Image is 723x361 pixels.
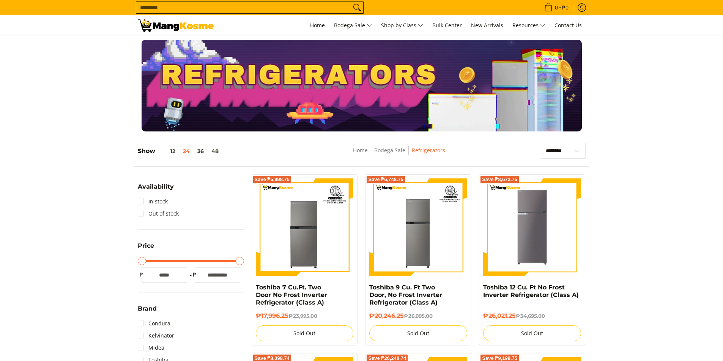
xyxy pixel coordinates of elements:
a: Kelvinator [138,330,174,342]
a: Out of stock [138,208,179,220]
a: Home [353,147,368,154]
a: In stock [138,195,168,208]
a: Contact Us [551,15,586,36]
summary: Open [138,243,154,255]
summary: Open [138,184,174,195]
span: Save ₱8,398.74 [255,356,290,361]
button: Sold Out [256,325,354,341]
button: 48 [208,148,222,154]
img: Toshiba 7 Cu.Ft. Two Door No Frost Inverter Refrigerator (Class A) [256,178,354,276]
span: • [542,3,571,12]
a: Home [306,15,329,36]
span: Save ₱8,673.75 [482,177,517,182]
button: 36 [194,148,208,154]
span: Bulk Center [432,22,462,29]
h6: ₱20,246.25 [369,312,467,320]
button: 12 [155,148,179,154]
summary: Open [138,306,157,317]
span: ₱0 [561,5,570,10]
span: Save ₱5,998.75 [255,177,290,182]
a: New Arrivals [467,15,507,36]
h5: Show [138,147,222,155]
button: Sold Out [369,325,467,341]
span: Save ₱26,248.74 [368,356,406,361]
span: Availability [138,184,174,190]
span: New Arrivals [471,22,503,29]
span: Shop by Class [381,21,423,30]
span: Save ₱6,748.75 [368,177,403,182]
a: Toshiba 9 Cu. Ft Two Door, No Frost Inverter Refrigerator (Class A) [369,284,442,306]
del: ₱34,695.00 [516,313,545,319]
img: Bodega Sale Refrigerator l Mang Kosme: Home Appliances Warehouse Sale | Page 2 [138,19,214,32]
span: ₱ [138,271,145,278]
span: Resources [512,21,545,30]
h6: ₱26,021.25 [483,312,581,320]
img: Toshiba 12 Cu. Ft No Frost Inverter Refrigerator (Class A) [487,178,577,276]
a: Bodega Sale [330,15,376,36]
span: Bodega Sale [334,21,372,30]
a: Toshiba 7 Cu.Ft. Two Door No Frost Inverter Refrigerator (Class A) [256,284,327,306]
a: Midea [138,342,164,354]
h6: ₱17,996.25 [256,312,354,320]
span: Price [138,243,154,249]
img: Toshiba 9 Cu. Ft Two Door, No Frost Inverter Refrigerator (Class A) [369,178,467,276]
span: Contact Us [554,22,582,29]
a: Bulk Center [428,15,466,36]
button: Search [351,2,363,13]
button: Sold Out [483,325,581,341]
a: Refrigerators [412,147,445,154]
span: Save ₱9,198.75 [482,356,517,361]
del: ₱23,995.00 [288,313,317,319]
a: Resources [509,15,549,36]
span: 0 [554,5,559,10]
nav: Breadcrumbs [298,146,501,163]
a: Bodega Sale [374,147,405,154]
span: Brand [138,306,157,312]
nav: Main Menu [221,15,586,36]
del: ₱26,995.00 [404,313,433,319]
a: Condura [138,317,170,330]
span: ₱ [191,271,198,278]
button: 24 [179,148,194,154]
a: Shop by Class [377,15,427,36]
span: Home [310,22,325,29]
a: Toshiba 12 Cu. Ft No Frost Inverter Refrigerator (Class A) [483,284,579,298]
